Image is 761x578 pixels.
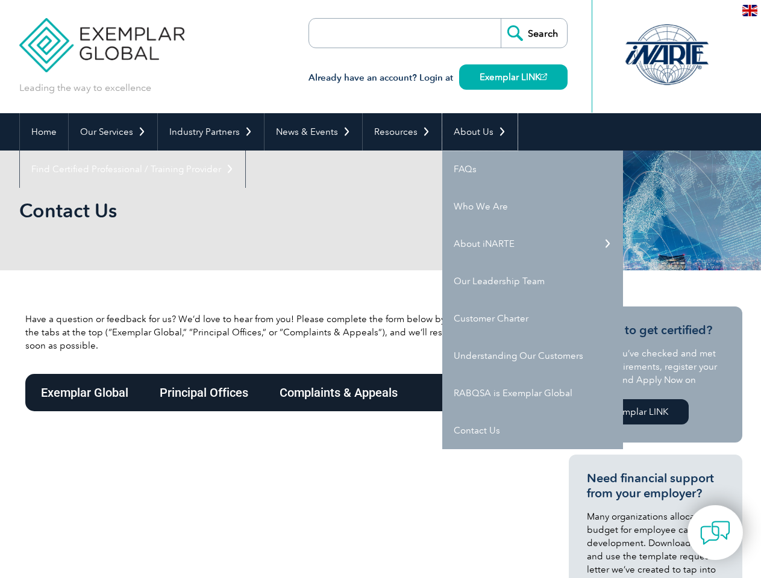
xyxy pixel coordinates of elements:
[19,81,151,95] p: Leading the way to excellence
[264,374,413,411] div: Complaints & Appeals
[442,188,623,225] a: Who We Are
[158,113,264,151] a: Industry Partners
[459,64,568,90] a: Exemplar LINK
[540,73,547,80] img: open_square.png
[442,263,623,300] a: Our Leadership Team
[144,374,264,411] div: Principal Offices
[442,151,623,188] a: FAQs
[587,471,724,501] h3: Need financial support from your employer?
[265,113,362,151] a: News & Events
[363,113,442,151] a: Resources
[308,70,568,85] h3: Already have an account? Login at
[25,312,519,352] p: Have a question or feedback for us? We’d love to hear from you! Please complete the form below by...
[442,412,623,449] a: Contact Us
[20,113,68,151] a: Home
[587,347,724,387] p: Once you’ve checked and met the requirements, register your details and Apply Now on
[69,113,157,151] a: Our Services
[442,337,623,374] a: Understanding Our Customers
[442,225,623,263] a: About iNARTE
[700,518,730,548] img: contact-chat.png
[442,113,518,151] a: About Us
[442,300,623,337] a: Customer Charter
[587,399,689,424] a: Exemplar LINK
[25,374,144,411] div: Exemplar Global
[442,374,623,412] a: RABQSA is Exemplar Global
[587,323,724,338] h3: Ready to get certified?
[20,151,245,188] a: Find Certified Professional / Training Provider
[742,5,757,16] img: en
[501,19,567,48] input: Search
[19,199,482,222] h1: Contact Us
